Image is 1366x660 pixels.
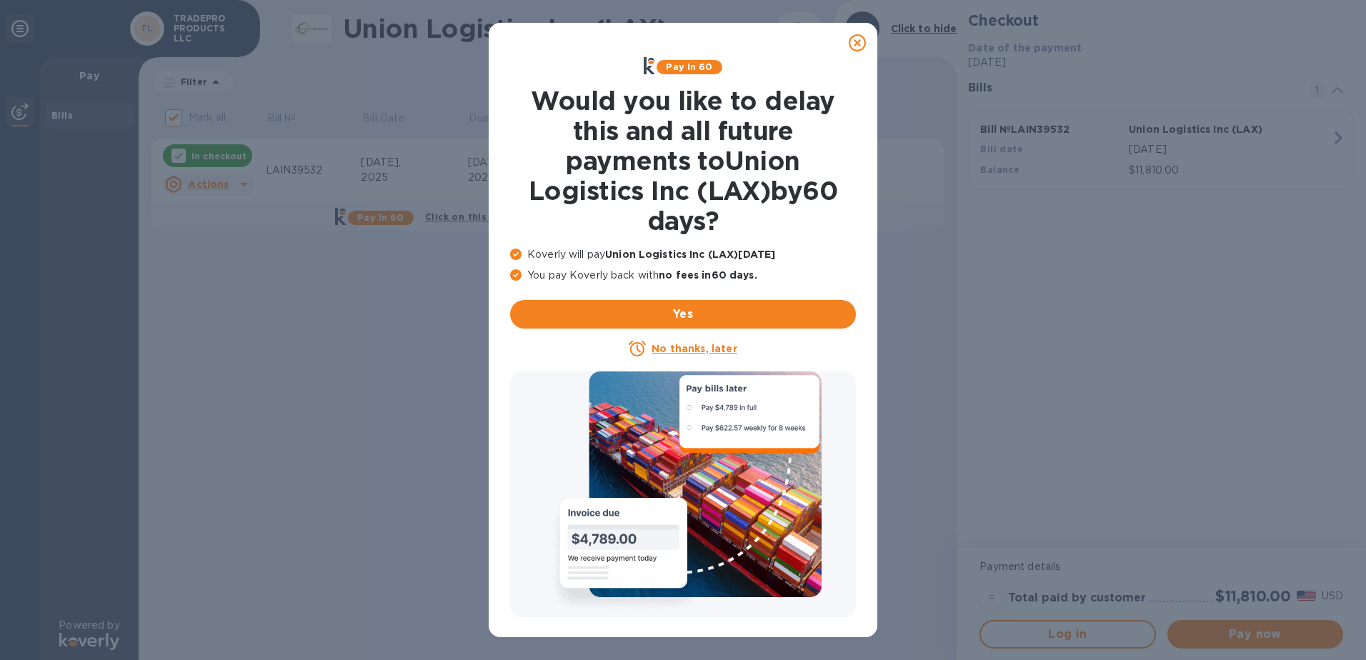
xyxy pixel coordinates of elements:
p: You pay Koverly back with [510,268,856,283]
button: Yes [510,300,856,329]
p: Koverly will pay [510,247,856,262]
b: Union Logistics Inc (LAX) [DATE] [605,249,775,260]
b: Pay in 60 [666,61,712,72]
span: Yes [522,306,844,323]
h1: Would you like to delay this and all future payments to Union Logistics Inc (LAX) by 60 days ? [510,86,856,236]
b: no fees in 60 days . [659,269,757,281]
u: No thanks, later [652,343,737,354]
